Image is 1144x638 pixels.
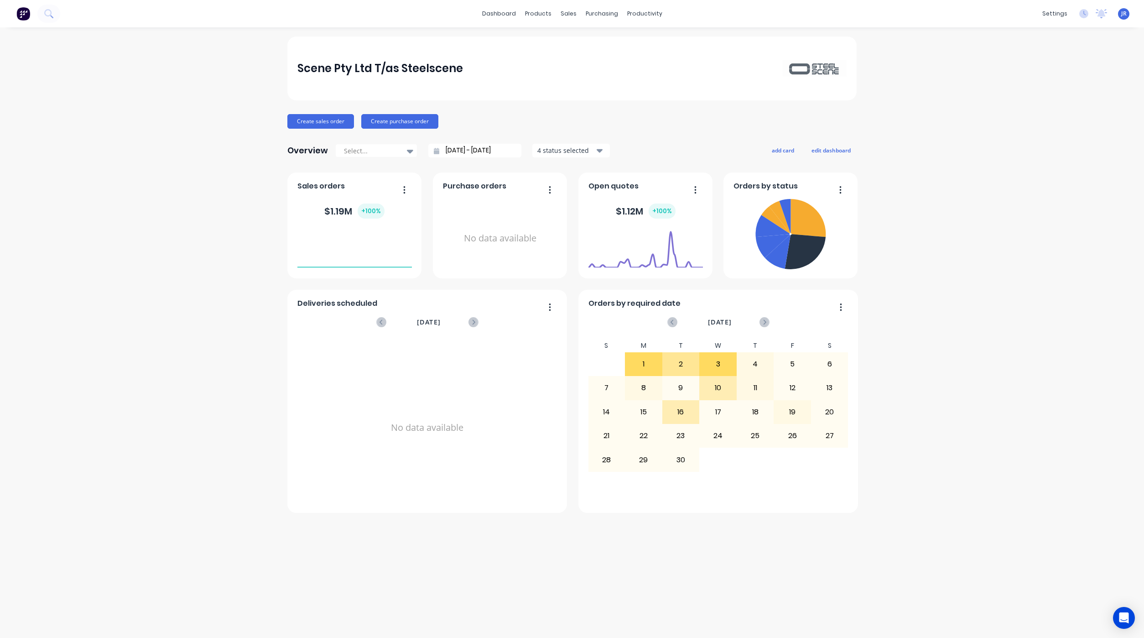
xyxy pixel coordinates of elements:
[625,401,662,424] div: 15
[1038,7,1072,21] div: settings
[700,353,736,376] div: 3
[297,181,345,192] span: Sales orders
[699,339,737,352] div: W
[297,298,377,309] span: Deliveries scheduled
[811,424,848,447] div: 27
[324,204,385,219] div: $ 1.19M
[700,377,736,399] div: 10
[297,59,463,78] div: Scene Pty Ltd T/as Steelscene
[737,401,774,424] div: 18
[663,401,699,424] div: 16
[478,7,520,21] a: dashboard
[774,377,811,399] div: 12
[625,377,662,399] div: 8
[811,339,848,352] div: S
[417,317,441,327] span: [DATE]
[588,401,625,424] div: 14
[774,339,811,352] div: F
[774,424,811,447] div: 26
[616,204,676,219] div: $ 1.12M
[287,114,354,129] button: Create sales order
[663,424,699,447] div: 23
[588,448,625,471] div: 28
[623,7,667,21] div: productivity
[520,7,556,21] div: products
[581,7,623,21] div: purchasing
[287,141,328,160] div: Overview
[537,146,595,155] div: 4 status selected
[1113,607,1135,629] div: Open Intercom Messenger
[649,204,676,219] div: + 100 %
[625,448,662,471] div: 29
[663,377,699,399] div: 9
[811,353,848,376] div: 6
[443,195,557,282] div: No data available
[737,424,774,447] div: 25
[297,339,557,516] div: No data available
[588,377,625,399] div: 7
[737,339,774,352] div: T
[737,377,774,399] div: 11
[1121,10,1127,18] span: JR
[443,181,506,192] span: Purchase orders
[811,377,848,399] div: 13
[588,424,625,447] div: 21
[556,7,581,21] div: sales
[532,144,610,157] button: 4 status selected
[700,424,736,447] div: 24
[733,181,798,192] span: Orders by status
[663,448,699,471] div: 30
[774,401,811,424] div: 19
[811,401,848,424] div: 20
[588,339,625,352] div: S
[663,353,699,376] div: 2
[625,424,662,447] div: 22
[588,181,639,192] span: Open quotes
[625,353,662,376] div: 1
[766,144,800,156] button: add card
[737,353,774,376] div: 4
[662,339,700,352] div: T
[700,401,736,424] div: 17
[708,317,732,327] span: [DATE]
[16,7,30,21] img: Factory
[361,114,438,129] button: Create purchase order
[806,144,857,156] button: edit dashboard
[625,339,662,352] div: M
[358,204,385,219] div: + 100 %
[774,353,811,376] div: 5
[783,60,847,76] img: Scene Pty Ltd T/as Steelscene
[588,298,681,309] span: Orders by required date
